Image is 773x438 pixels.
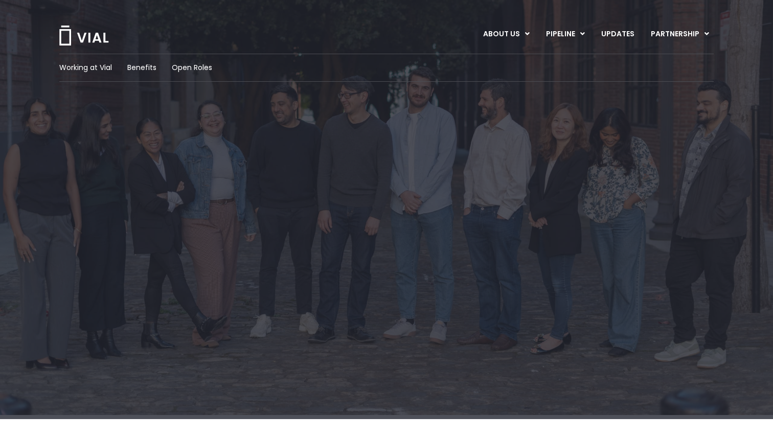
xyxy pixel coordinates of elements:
[475,26,537,43] a: ABOUT USMenu Toggle
[538,26,593,43] a: PIPELINEMenu Toggle
[172,62,212,73] a: Open Roles
[58,26,109,45] img: Vial Logo
[643,26,717,43] a: PARTNERSHIPMenu Toggle
[59,62,112,73] a: Working at Vial
[127,62,156,73] a: Benefits
[593,26,642,43] a: UPDATES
